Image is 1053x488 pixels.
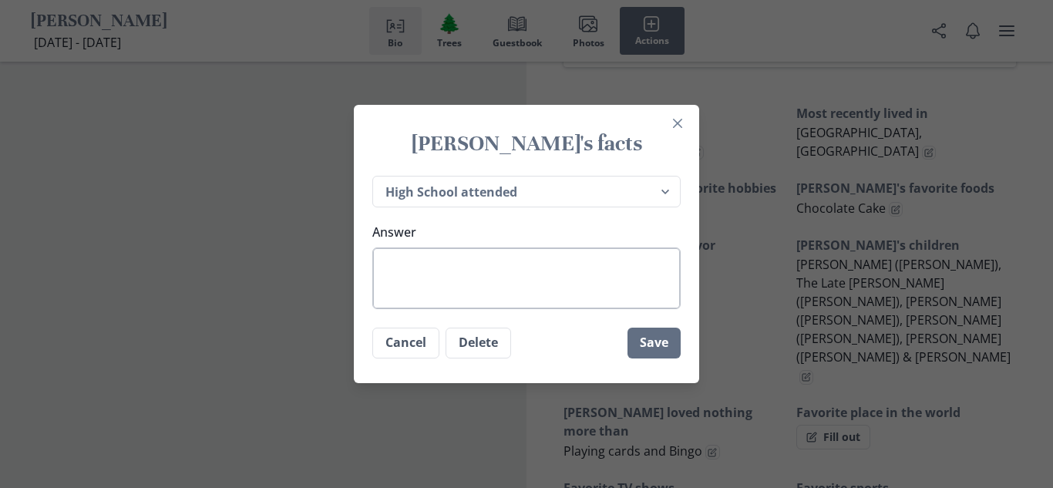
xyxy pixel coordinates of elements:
label: Answer [372,223,671,241]
select: Question [372,176,681,207]
button: Cancel [372,328,439,358]
button: Save [627,328,681,358]
h1: [PERSON_NAME]'s facts [372,130,681,157]
button: Close [665,111,690,136]
button: Delete [446,328,511,358]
